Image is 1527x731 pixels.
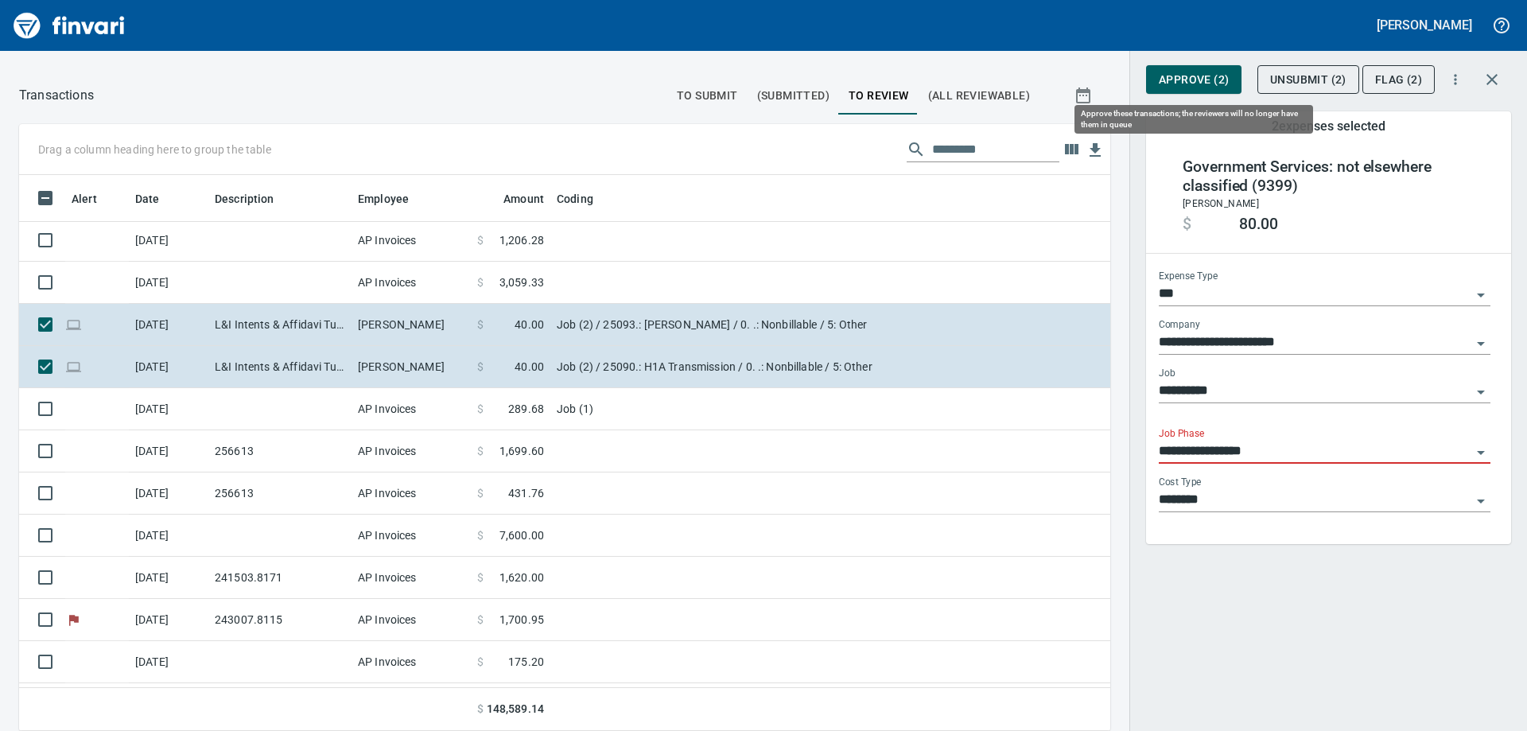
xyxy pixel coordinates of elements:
span: $ [477,274,484,290]
span: Employee [358,189,409,208]
span: Amount [483,189,544,208]
span: $ [477,359,484,375]
label: Job Phase [1159,430,1204,439]
button: Open [1470,381,1492,403]
span: [PERSON_NAME] [1183,198,1259,209]
td: AP Invoices [352,262,471,304]
span: Alert [72,189,97,208]
span: 289.68 [508,401,544,417]
span: 148,589.14 [487,701,544,717]
label: Job [1159,369,1175,379]
span: 40.00 [515,317,544,332]
span: Coding [557,189,593,208]
button: Open [1470,441,1492,464]
td: AP Invoices [352,641,471,683]
td: [DATE] [129,599,208,641]
img: Finvari [10,6,129,45]
label: Cost Type [1159,478,1202,488]
label: Expense Type [1159,272,1218,282]
td: [PERSON_NAME] [352,346,471,388]
td: 241503.8171 [208,557,352,599]
span: Employee [358,189,429,208]
td: [DATE] [129,472,208,515]
span: $ [477,701,484,717]
p: Transactions [19,86,94,105]
td: [PERSON_NAME] [352,304,471,346]
p: Drag a column heading here to group the table [38,142,271,157]
td: 256613 [208,430,352,472]
button: Choose columns to display [1059,138,1083,161]
td: AP Invoices [352,557,471,599]
span: 40.00 [515,359,544,375]
td: Job (2) / 25090.: H1A Transmission / 0. .: Nonbillable / 5: Other [550,346,948,388]
span: Flag (2) [1375,70,1422,90]
td: Job (2) / 25093.: [PERSON_NAME] / 0. .: Nonbillable / 5: Other [550,304,948,346]
span: Date [135,189,160,208]
button: Open [1470,332,1492,355]
span: Description [215,189,295,208]
span: $ [477,443,484,459]
td: AP Invoices [352,472,471,515]
span: Amount [503,189,544,208]
nav: breadcrumb [19,86,94,105]
span: $ [477,612,484,628]
span: Approve (2) [1159,70,1229,90]
span: Flagged [65,614,82,624]
td: [DATE] [129,220,208,262]
button: Download Table [1083,138,1107,162]
span: $ [477,317,484,332]
button: Open [1470,284,1492,306]
button: [PERSON_NAME] [1373,13,1476,37]
span: 7,600.00 [499,527,544,543]
span: Online transaction [65,361,82,371]
label: Company [1159,321,1200,330]
span: 1,699.60 [499,443,544,459]
button: More [1438,62,1473,97]
td: 256613 [208,472,352,515]
td: AP Invoices [352,683,471,725]
span: To Submit [677,86,738,106]
td: AP Invoices [352,599,471,641]
span: 431.76 [508,485,544,501]
span: $ [1183,215,1191,234]
td: 243007.8115 [208,599,352,641]
span: 1,206.28 [499,232,544,248]
span: Date [135,189,181,208]
span: 1,700.95 [499,612,544,628]
td: AP Invoices [352,430,471,472]
td: [DATE] [129,515,208,557]
td: AP Invoices [352,515,471,557]
span: 1,620.00 [499,570,544,585]
td: AP Invoices [352,220,471,262]
span: 80.00 [1239,215,1278,234]
td: [DATE] [129,346,208,388]
span: (Submitted) [757,86,830,106]
span: 175.20 [508,654,544,670]
td: L&I Intents & Affidavi Tumwater [GEOGRAPHIC_DATA] [208,304,352,346]
span: $ [477,570,484,585]
span: To Review [849,86,909,106]
button: Flag (2) [1362,65,1435,95]
td: [DATE] [129,683,208,725]
span: Coding [557,189,614,208]
span: Alert [72,189,118,208]
button: Show transactions within a particular date range [1059,76,1110,115]
span: Description [215,189,274,208]
span: Online transaction [65,319,82,329]
button: Open [1470,490,1492,512]
td: [DATE] [129,262,208,304]
td: [DATE] [129,641,208,683]
button: Approve (2) [1146,65,1241,95]
span: $ [477,401,484,417]
button: Unsubmit (2) [1257,65,1359,95]
span: $ [477,485,484,501]
span: (All Reviewable) [928,86,1030,106]
td: [DATE] [129,304,208,346]
h5: [PERSON_NAME] [1377,17,1472,33]
span: Unsubmit (2) [1270,70,1346,90]
h5: 2 expenses selected [1272,118,1385,134]
span: 3,059.33 [499,274,544,290]
td: [DATE] [129,388,208,430]
span: $ [477,527,484,543]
